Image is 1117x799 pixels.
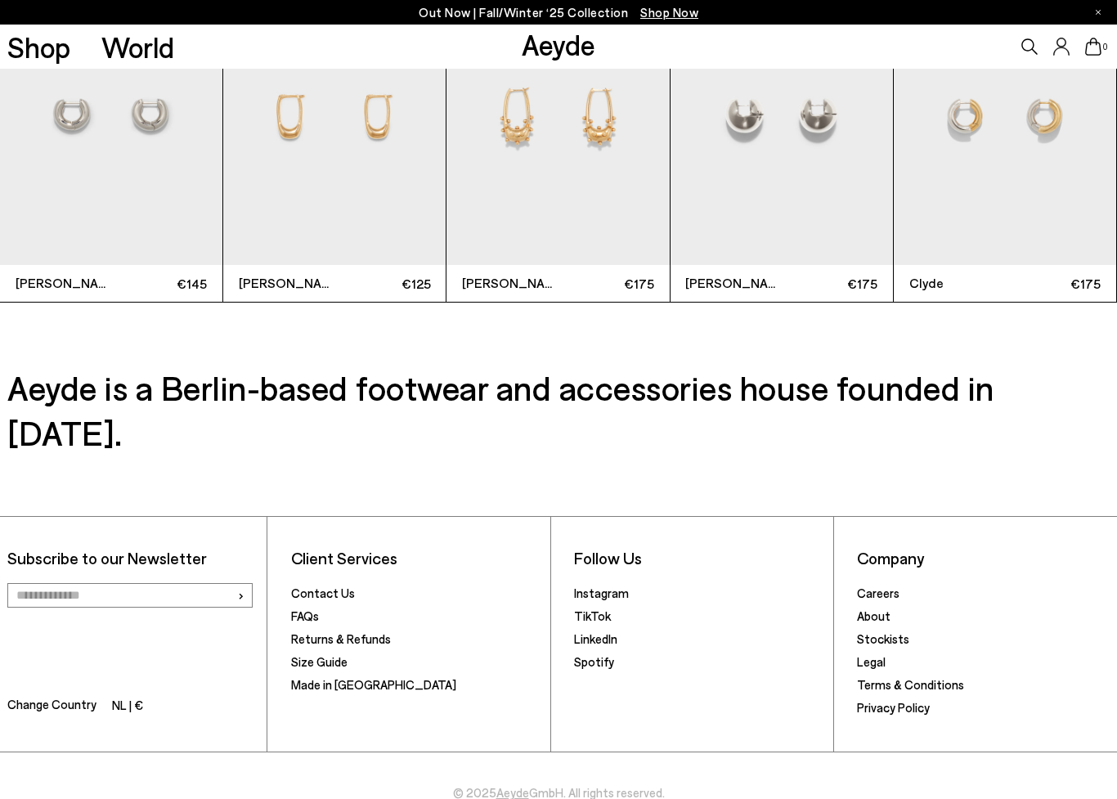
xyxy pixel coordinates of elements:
li: NL | € [112,695,143,718]
span: › [237,583,244,607]
a: Size Guide [291,654,348,669]
a: Stockists [857,631,909,646]
span: Clyde [909,273,1005,293]
a: Returns & Refunds [291,631,391,646]
h3: Aeyde is a Berlin-based footwear and accessories house founded in [DATE]. [7,365,1109,455]
span: €125 [334,273,430,294]
p: Subscribe to our Newsletter [7,548,259,568]
a: Spotify [574,654,614,669]
span: [PERSON_NAME] [239,273,334,293]
a: Contact Us [291,586,355,600]
p: Out Now | Fall/Winter ‘25 Collection [419,2,698,23]
a: About [857,608,890,623]
a: FAQs [291,608,319,623]
a: Shop [7,33,70,61]
span: 0 [1101,43,1110,52]
span: [PERSON_NAME] [462,273,558,293]
span: [PERSON_NAME] Medium [685,273,781,293]
a: Legal [857,654,886,669]
a: World [101,33,174,61]
a: Made in [GEOGRAPHIC_DATA] [291,677,456,692]
li: Company [857,548,1110,568]
a: TikTok [574,608,611,623]
span: €175 [558,273,653,294]
a: Careers [857,586,899,600]
a: Terms & Conditions [857,677,964,692]
a: Instagram [574,586,629,600]
li: Client Services [291,548,543,568]
span: Change Country [7,694,96,718]
span: €175 [782,273,877,294]
a: Privacy Policy [857,700,930,715]
span: €175 [1005,273,1101,294]
a: 0 [1085,38,1101,56]
span: Navigate to /collections/new-in [640,5,698,20]
a: Aeyde [522,27,595,61]
span: [PERSON_NAME] [16,273,111,293]
li: Follow Us [574,548,826,568]
a: LinkedIn [574,631,617,646]
span: €145 [111,273,207,294]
